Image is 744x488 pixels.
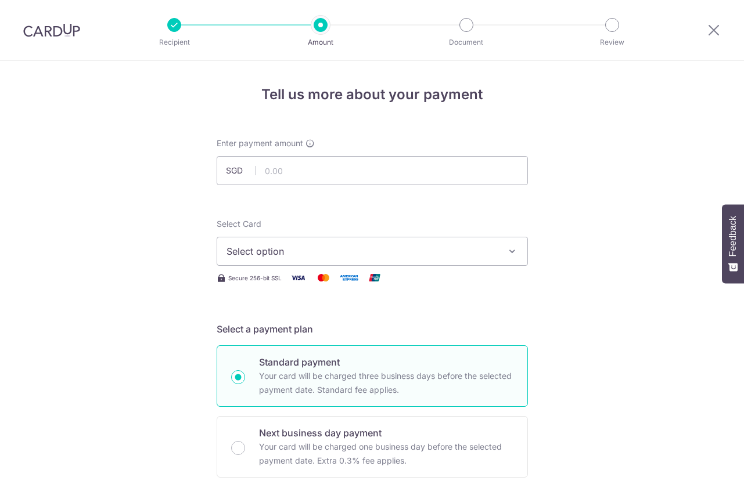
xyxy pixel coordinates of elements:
[217,322,528,336] h5: Select a payment plan
[228,273,282,283] span: Secure 256-bit SSL
[286,270,310,285] img: Visa
[312,270,335,285] img: Mastercard
[728,216,738,256] span: Feedback
[217,219,261,229] span: translation missing: en.payables.payment_networks.credit_card.summary.labels.select_card
[217,138,303,149] span: Enter payment amount
[569,37,655,48] p: Review
[227,244,497,258] span: Select option
[217,237,528,266] button: Select option
[217,156,528,185] input: 0.00
[722,204,744,283] button: Feedback - Show survey
[278,37,364,48] p: Amount
[226,165,256,176] span: SGD
[259,426,513,440] p: Next business day payment
[337,270,361,285] img: American Express
[131,37,217,48] p: Recipient
[363,270,386,285] img: Union Pay
[23,23,80,37] img: CardUp
[217,84,528,105] h4: Tell us more about your payment
[259,440,513,468] p: Your card will be charged one business day before the selected payment date. Extra 0.3% fee applies.
[259,355,513,369] p: Standard payment
[259,369,513,397] p: Your card will be charged three business days before the selected payment date. Standard fee appl...
[423,37,509,48] p: Document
